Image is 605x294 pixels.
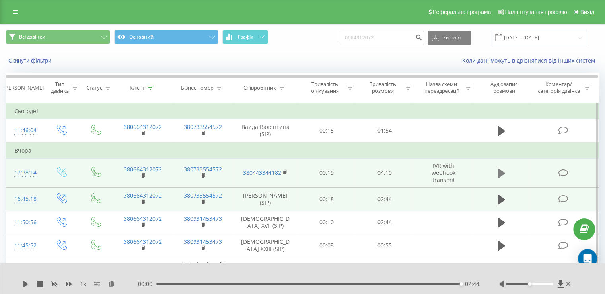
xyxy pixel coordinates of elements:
[298,119,356,143] td: 00:15
[356,188,413,211] td: 02:44
[535,81,582,94] div: Коментар/категорія дзвінка
[356,234,413,257] td: 00:55
[124,238,162,245] a: 380664312072
[233,257,298,286] td: Forward IV (SIP)
[433,9,491,15] span: Реферальна програма
[50,81,69,94] div: Тип дзвінка
[130,84,145,91] div: Клієнт
[184,238,222,245] a: 380931453473
[233,188,298,211] td: [PERSON_NAME] (SIP)
[124,215,162,222] a: 380664312072
[14,123,35,138] div: 11:46:04
[462,57,599,64] a: Коли дані можуть відрізнятися вiд інших систем
[233,119,298,143] td: Вайда Валентина (SIP)
[298,234,356,257] td: 00:08
[14,215,35,230] div: 11:50:56
[184,215,222,222] a: 380931453473
[14,191,35,207] div: 16:45:18
[356,211,413,234] td: 02:44
[184,123,222,131] a: 380733554572
[181,84,214,91] div: Бізнес номер
[6,143,599,159] td: Вчора
[19,34,45,40] span: Всі дзвінки
[233,211,298,234] td: [DEMOGRAPHIC_DATA] XVII (SIP)
[184,192,222,199] a: 380733554572
[413,158,473,188] td: IVR with webhook transmit
[298,158,356,188] td: 00:19
[184,165,222,173] a: 380733554572
[86,84,102,91] div: Статус
[465,280,479,288] span: 02:44
[114,30,218,44] button: Основний
[4,84,44,91] div: [PERSON_NAME]
[14,165,35,180] div: 17:38:14
[298,257,356,286] td: 00:11
[580,9,594,15] span: Вихід
[6,30,110,44] button: Всі дзвінки
[421,81,463,94] div: Назва схеми переадресації
[340,31,424,45] input: Пошук за номером
[460,282,463,286] div: Accessibility label
[6,57,55,64] button: Скинути фільтри
[238,34,253,40] span: Графік
[298,211,356,234] td: 00:10
[233,234,298,257] td: [DEMOGRAPHIC_DATA] XXIII (SIP)
[298,188,356,211] td: 00:18
[173,257,233,286] td: justschoolme_f4_2_o_honcharenko
[428,31,471,45] button: Експорт
[124,165,162,173] a: 380664312072
[222,30,268,44] button: Графік
[6,103,599,119] td: Сьогодні
[505,9,567,15] span: Налаштування профілю
[356,119,413,143] td: 01:54
[481,81,527,94] div: Аудіозапис розмови
[243,84,276,91] div: Співробітник
[124,123,162,131] a: 380664312072
[356,158,413,188] td: 04:10
[124,192,162,199] a: 380664312072
[305,81,345,94] div: Тривалість очікування
[80,280,86,288] span: 1 x
[528,282,531,286] div: Accessibility label
[356,257,413,286] td: 05:00
[138,280,156,288] span: 00:00
[363,81,403,94] div: Тривалість розмови
[578,249,597,268] div: Open Intercom Messenger
[243,169,281,176] a: 380443344182
[14,238,35,253] div: 11:45:52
